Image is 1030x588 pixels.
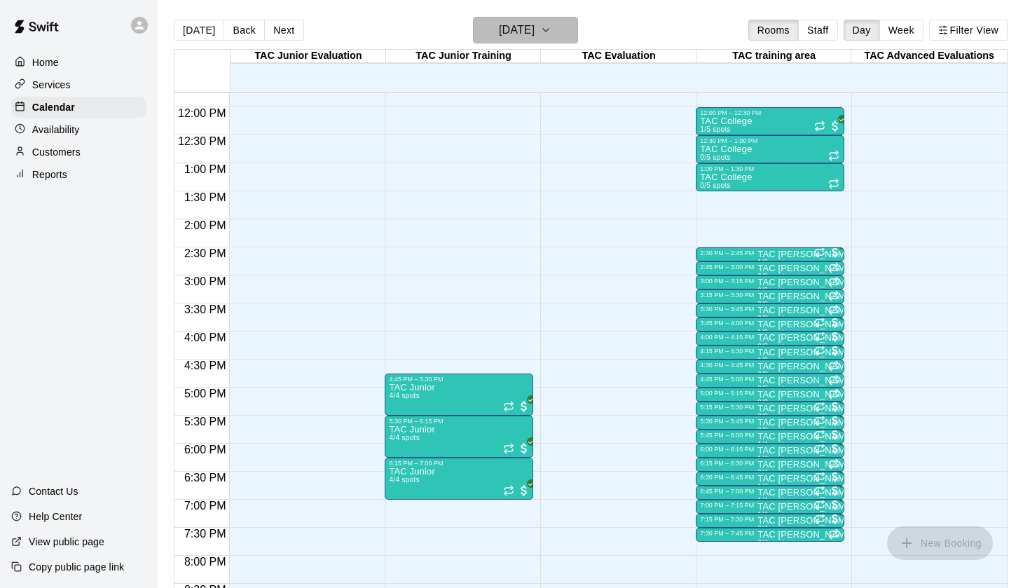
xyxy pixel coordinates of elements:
[11,74,146,95] a: Services
[696,303,844,317] div: 3:30 PM – 3:45 PM: TAC Tom/Mike
[696,458,844,472] div: 6:15 PM – 6:30 PM: TAC Todd/Brad
[814,317,825,328] span: Recurring event
[700,264,757,271] div: 2:45 PM – 3:00 PM
[828,150,839,161] span: Recurring event
[757,273,788,280] span: 0/3 spots filled
[499,20,535,40] h6: [DATE]
[814,513,825,524] span: Recurring event
[389,460,446,467] div: 6:15 PM – 7:00 PM
[828,470,842,484] span: All customers have paid
[814,443,825,454] span: Recurring event
[828,428,842,442] span: All customers have paid
[696,528,844,542] div: 7:30 PM – 7:45 PM: TAC Todd/Brad
[696,500,844,514] div: 7:00 PM – 7:15 PM: TAC Todd/Brad
[700,488,757,495] div: 6:45 PM – 7:00 PM
[389,434,420,442] span: 4/4 spots filled
[814,485,825,496] span: Recurring event
[473,17,578,43] button: [DATE]
[389,476,420,484] span: 4/4 spots filled
[32,78,71,92] p: Services
[828,178,839,189] span: Recurring event
[696,163,844,191] div: 1:00 PM – 1:30 PM: TAC College
[517,399,531,413] span: All customers have paid
[696,444,844,458] div: 6:00 PM – 6:15 PM: TAC Todd/Brad
[11,164,146,185] a: Reports
[700,182,731,189] span: 0/5 spots filled
[224,20,265,41] button: Back
[700,390,757,397] div: 5:00 PM – 5:15 PM
[181,472,230,484] span: 6:30 PM
[757,329,788,336] span: 1/3 spots filled
[828,315,842,329] span: All customers have paid
[696,135,844,163] div: 12:30 PM – 1:00 PM: TAC College
[696,360,844,374] div: 4:30 PM – 4:45 PM: TAC Tom/Mike
[32,167,67,182] p: Reports
[828,498,842,512] span: All customers have paid
[757,525,788,533] span: 3/4 spots filled
[696,50,852,63] div: TAC training area
[828,458,839,470] span: Recurring event
[181,416,230,428] span: 5:30 PM
[757,259,788,266] span: 1/3 spots filled
[828,388,839,399] span: Recurring event
[828,360,839,371] span: Recurring event
[828,528,839,540] span: Recurring event
[700,165,757,172] div: 1:00 PM – 1:30 PM
[757,427,788,435] span: 3/3 spots filled
[264,20,303,41] button: Next
[814,429,825,440] span: Recurring event
[389,392,420,399] span: 4/4 spots filled
[700,376,757,383] div: 4:45 PM – 5:00 PM
[700,109,764,116] div: 12:00 PM – 12:30 PM
[828,374,839,385] span: Recurring event
[828,399,842,413] span: All customers have paid
[700,404,757,411] div: 5:15 PM – 5:30 PM
[11,52,146,73] a: Home
[503,401,514,412] span: Recurring event
[700,530,757,537] div: 7:30 PM – 7:45 PM
[828,276,839,287] span: Recurring event
[828,290,839,301] span: Recurring event
[503,443,514,454] span: Recurring event
[32,100,75,114] p: Calendar
[700,446,757,453] div: 6:00 PM – 6:15 PM
[757,455,788,463] span: 1/4 spots filled
[181,163,230,175] span: 1:00 PM
[748,20,799,41] button: Rooms
[389,418,446,425] div: 5:30 PM – 6:15 PM
[696,107,844,135] div: 12:00 PM – 12:30 PM: TAC College
[181,388,230,399] span: 5:00 PM
[696,402,844,416] div: 5:15 PM – 5:30 PM: TAC Tom/Mike
[828,262,839,273] span: Recurring event
[700,249,757,257] div: 2:30 PM – 2:45 PM
[814,345,825,356] span: Recurring event
[757,301,788,308] span: 0/3 spots filled
[757,287,788,294] span: 0/3 spots filled
[700,460,757,467] div: 6:15 PM – 6:30 PM
[798,20,838,41] button: Staff
[385,458,533,500] div: 6:15 PM – 7:00 PM: TAC Junior
[887,536,993,548] span: You don't have the permission to add bookings
[828,512,842,526] span: All customers have paid
[696,261,844,275] div: 2:45 PM – 3:00 PM: TAC Tom/Mike
[700,306,757,313] div: 3:30 PM – 3:45 PM
[11,97,146,118] a: Calendar
[32,55,59,69] p: Home
[700,516,757,523] div: 7:15 PM – 7:30 PM
[11,119,146,140] a: Availability
[879,20,923,41] button: Week
[174,107,229,119] span: 12:00 PM
[828,329,842,343] span: All customers have paid
[757,483,788,491] span: 1/4 spots filled
[696,486,844,500] div: 6:45 PM – 7:00 PM: TAC Todd/Brad
[757,441,788,449] span: 1/4 spots filled
[828,442,842,456] span: All customers have paid
[174,20,224,41] button: [DATE]
[29,510,82,524] p: Help Center
[814,121,825,132] span: Recurring event
[828,245,842,259] span: All customers have paid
